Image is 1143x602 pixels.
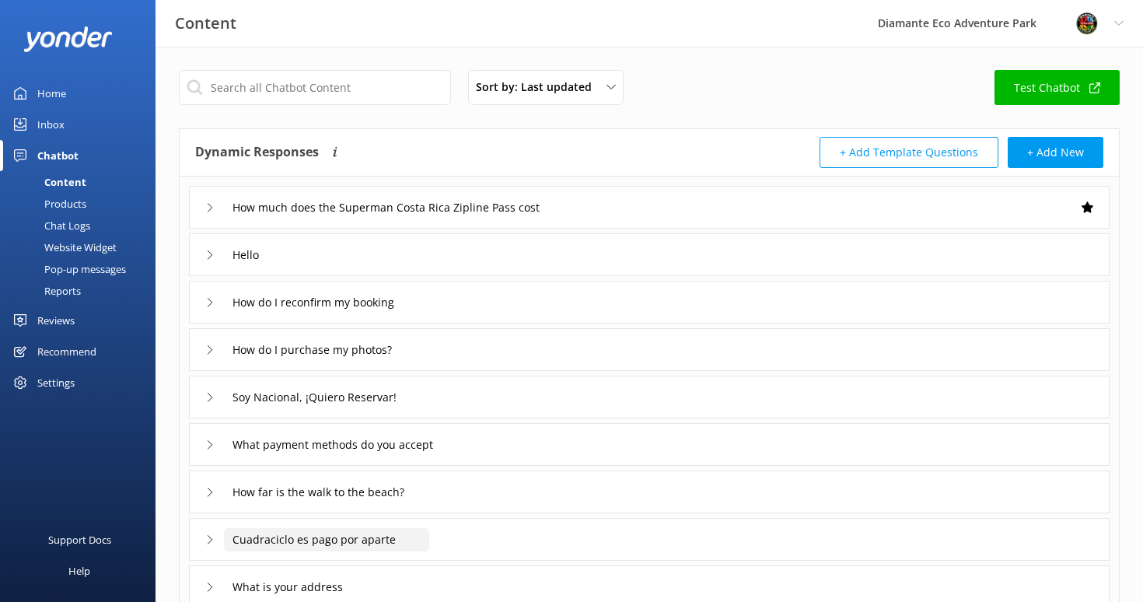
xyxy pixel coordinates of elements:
h4: Dynamic Responses [195,137,319,168]
a: Products [9,193,156,215]
a: Content [9,171,156,193]
span: Sort by: Last updated [476,79,601,96]
div: Content [9,171,86,193]
h3: Content [175,11,236,36]
div: Inbox [37,109,65,140]
a: Test Chatbot [994,70,1120,105]
div: Help [68,555,90,586]
div: Chat Logs [9,215,90,236]
a: Reports [9,280,156,302]
div: Chatbot [37,140,79,171]
a: Chat Logs [9,215,156,236]
img: 831-1756915225.png [1075,12,1099,35]
input: Search all Chatbot Content [179,70,451,105]
div: Recommend [37,336,96,367]
div: Products [9,193,86,215]
img: yonder-white-logo.png [23,26,113,52]
div: Settings [37,367,75,398]
a: Pop-up messages [9,258,156,280]
div: Reports [9,280,81,302]
a: Website Widget [9,236,156,258]
div: Website Widget [9,236,117,258]
div: Home [37,78,66,109]
div: Support Docs [48,524,111,555]
button: + Add New [1008,137,1103,168]
button: + Add Template Questions [820,137,998,168]
div: Pop-up messages [9,258,126,280]
div: Reviews [37,305,75,336]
